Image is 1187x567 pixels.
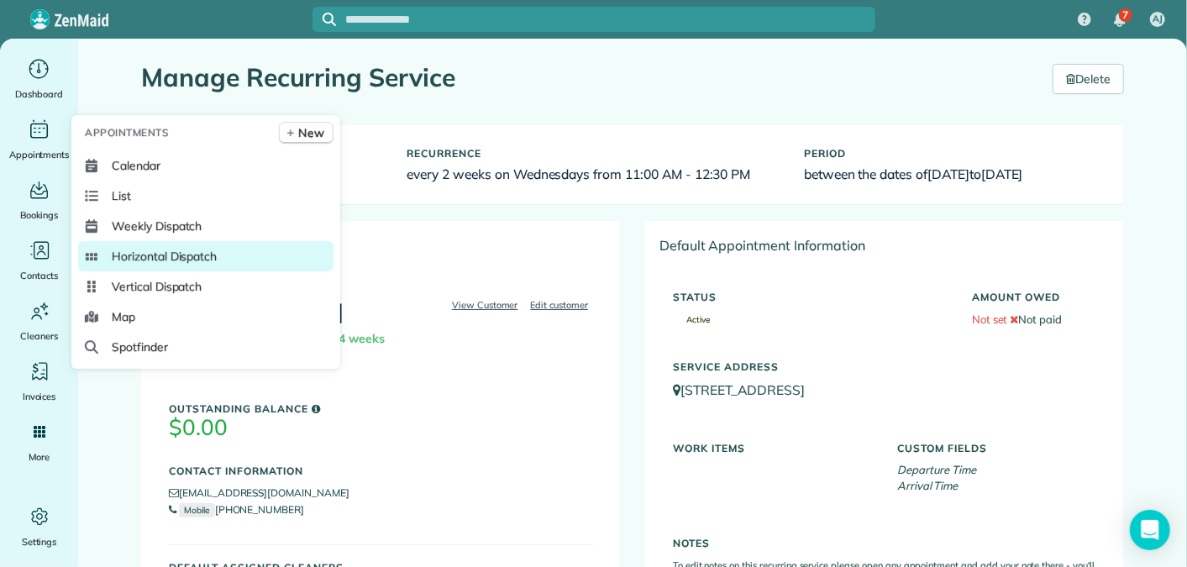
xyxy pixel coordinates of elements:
[85,124,169,141] span: Appointments
[112,248,217,265] span: Horizontal Dispatch
[15,86,63,102] span: Dashboard
[646,222,1123,269] div: Default Appointment Information
[22,533,57,550] span: Settings
[804,148,1096,159] h5: Period
[407,148,780,159] h5: Recurrence
[112,218,202,234] span: Weekly Dispatch
[972,291,1096,302] h5: Amount Owed
[78,241,334,271] a: Horizontal Dispatch
[169,416,593,440] h3: $0.00
[112,278,202,295] span: Vertical Dispatch
[804,167,1096,181] h6: between the dates of to
[323,13,336,26] svg: Focus search
[112,308,135,325] span: Map
[927,165,969,182] span: [DATE]
[7,358,71,405] a: Invoices
[279,122,334,144] a: New
[972,312,1008,326] span: Not set
[29,449,50,465] span: More
[78,181,334,211] a: List
[1053,64,1124,94] a: Delete
[897,463,976,476] em: Departure Time
[673,443,872,454] h5: Work Items
[407,167,780,181] h6: every 2 weeks on Wednesdays from 11:00 AM - 12:30 PM
[169,503,304,516] a: Mobile[PHONE_NUMBER]
[169,465,593,476] h5: Contact Information
[1130,510,1170,550] div: Open Intercom Messenger
[78,211,334,241] a: Weekly Dispatch
[897,479,959,492] em: Arrival Time
[7,55,71,102] a: Dashboard
[112,157,160,174] span: Calendar
[7,116,71,163] a: Appointments
[673,361,1096,372] h5: Service Address
[673,291,947,302] h5: Status
[179,503,215,517] small: Mobile
[112,339,168,355] span: Spotfinder
[20,267,58,284] span: Contacts
[673,381,1096,400] p: [STREET_ADDRESS]
[20,328,58,344] span: Cleaners
[1153,13,1163,26] span: AJ
[1102,2,1137,39] div: 7 unread notifications
[112,187,131,204] span: List
[141,64,1027,92] h1: Manage Recurring Service
[897,443,1096,454] h5: Custom Fields
[78,150,334,181] a: Calendar
[20,207,59,223] span: Bookings
[7,297,71,344] a: Cleaners
[673,538,1096,549] h5: Notes
[78,332,334,362] a: Spotfinder
[169,403,593,414] h5: Outstanding Balance
[7,237,71,284] a: Contacts
[169,297,344,325] a: [PERSON_NAME]
[981,165,1023,182] span: [DATE]
[526,297,594,312] a: Edit customer
[313,13,336,26] button: Focus search
[1122,8,1128,22] span: 7
[7,503,71,550] a: Settings
[7,176,71,223] a: Bookings
[169,485,593,501] li: [EMAIL_ADDRESS][DOMAIN_NAME]
[673,316,710,324] span: Active
[78,271,334,302] a: Vertical Dispatch
[142,222,620,269] div: Customer Information
[447,297,523,312] a: View Customer
[9,146,70,163] span: Appointments
[78,302,334,332] a: Map
[23,388,56,405] span: Invoices
[298,124,324,141] span: New
[959,283,1109,328] div: Not paid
